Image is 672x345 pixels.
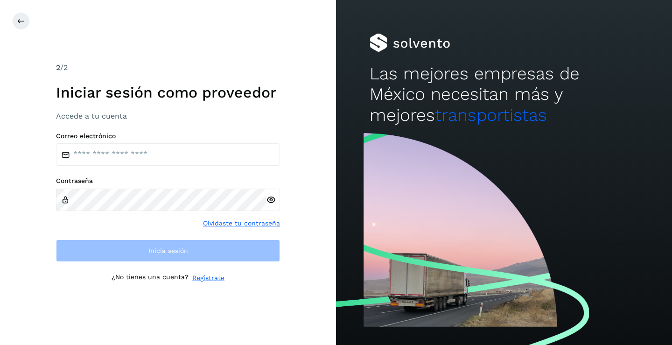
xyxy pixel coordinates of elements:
h3: Accede a tu cuenta [56,112,280,120]
label: Correo electrónico [56,132,280,140]
div: /2 [56,62,280,73]
p: ¿No tienes una cuenta? [112,273,189,283]
h1: Iniciar sesión como proveedor [56,84,280,101]
span: transportistas [435,105,547,125]
button: Inicia sesión [56,239,280,262]
a: Olvidaste tu contraseña [203,218,280,228]
span: Inicia sesión [148,247,188,254]
a: Regístrate [192,273,224,283]
h2: Las mejores empresas de México necesitan más y mejores [370,63,638,126]
span: 2 [56,63,60,72]
label: Contraseña [56,177,280,185]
